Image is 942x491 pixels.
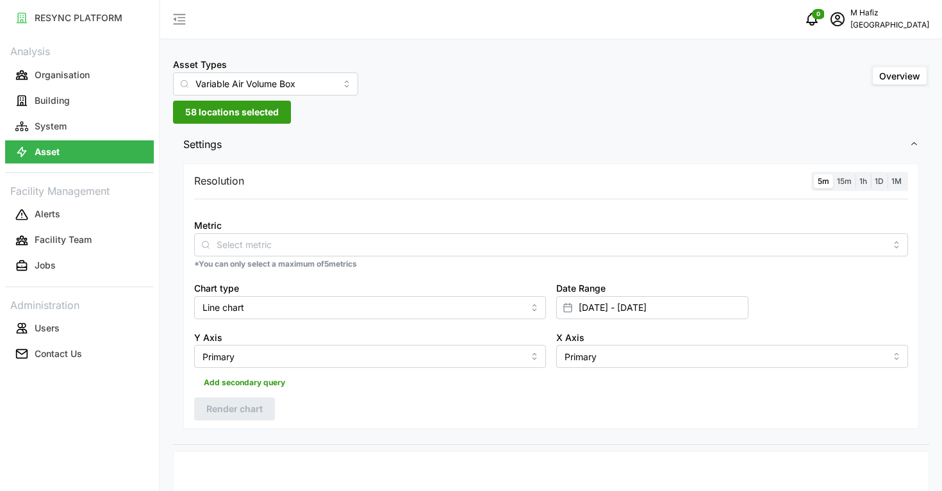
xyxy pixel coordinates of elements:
button: Settings [173,129,929,160]
span: 0 [816,10,820,19]
a: Users [5,315,154,341]
button: Asset [5,140,154,163]
p: Asset [35,146,60,158]
button: Contact Us [5,342,154,365]
label: Metric [194,219,222,233]
span: 1D [875,176,884,186]
p: Contact Us [35,347,82,360]
p: Users [35,322,60,335]
input: Select Y axis [194,345,546,368]
button: notifications [799,6,825,32]
button: Building [5,89,154,112]
a: Building [5,88,154,113]
input: Select date range [556,296,748,319]
p: Analysis [5,41,154,60]
button: Alerts [5,203,154,226]
span: 5m [818,176,829,186]
button: Users [5,317,154,340]
span: 1h [859,176,867,186]
button: System [5,115,154,138]
p: Building [35,94,70,107]
a: Facility Team [5,228,154,253]
p: M Hafiz [850,7,929,19]
span: 15m [837,176,852,186]
button: schedule [825,6,850,32]
a: Contact Us [5,341,154,367]
span: Render chart [206,398,263,420]
input: Select chart type [194,296,546,319]
input: Select X axis [556,345,908,368]
div: Settings [173,160,929,445]
label: X Axis [556,331,584,345]
button: Render chart [194,397,275,420]
p: RESYNC PLATFORM [35,12,122,24]
input: Select metric [217,237,886,251]
a: Alerts [5,202,154,228]
button: RESYNC PLATFORM [5,6,154,29]
p: Jobs [35,259,56,272]
p: Organisation [35,69,90,81]
p: Resolution [194,173,244,189]
p: Facility Team [35,233,92,246]
a: Jobs [5,253,154,279]
a: Asset [5,139,154,165]
a: System [5,113,154,139]
a: Organisation [5,62,154,88]
p: [GEOGRAPHIC_DATA] [850,19,929,31]
p: Administration [5,295,154,313]
a: RESYNC PLATFORM [5,5,154,31]
span: 58 locations selected [185,101,279,123]
label: Asset Types [173,58,227,72]
p: Facility Management [5,181,154,199]
label: Chart type [194,281,239,295]
span: Add secondary query [204,374,285,392]
button: 58 locations selected [173,101,291,124]
p: *You can only select a maximum of 5 metrics [194,259,908,270]
span: 1M [891,176,902,186]
p: System [35,120,67,133]
button: Jobs [5,254,154,278]
button: Add secondary query [194,373,295,392]
span: Overview [879,71,920,81]
span: Settings [183,129,909,160]
button: Organisation [5,63,154,87]
label: Date Range [556,281,606,295]
label: Y Axis [194,331,222,345]
button: Facility Team [5,229,154,252]
p: Alerts [35,208,60,221]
